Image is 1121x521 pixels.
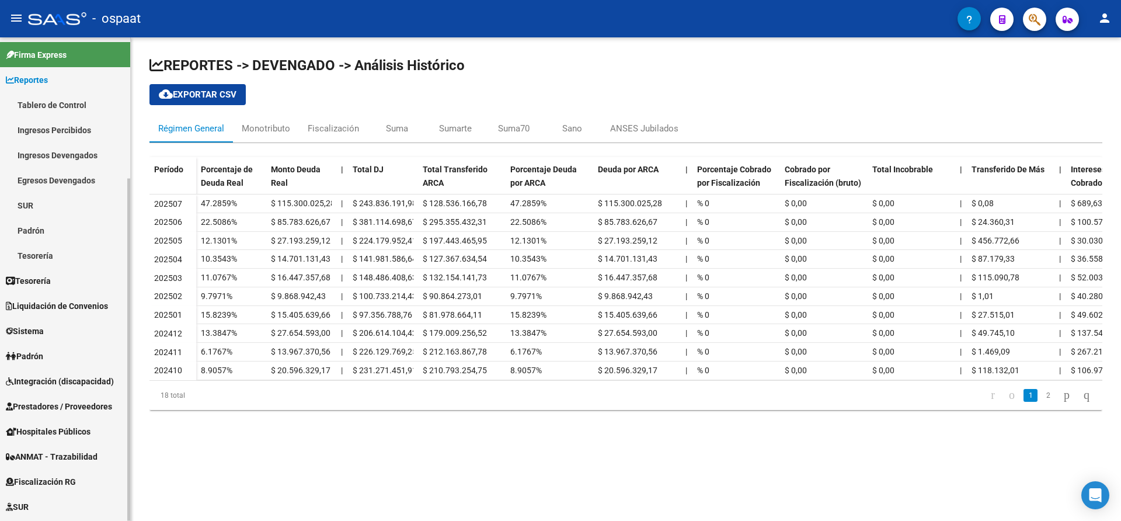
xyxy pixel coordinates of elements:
[271,347,330,356] span: $ 13.967.370,56
[341,236,343,245] span: |
[201,366,232,375] span: 8.9057%
[1022,385,1039,405] li: page 1
[271,165,321,187] span: Monto Deuda Real
[154,310,182,319] span: 202501
[510,366,542,375] span: 8.9057%
[697,165,771,187] span: Porcentaje Cobrado por Fiscalización
[785,165,861,187] span: Cobrado por Fiscalización (bruto)
[872,236,894,245] span: $ 0,00
[6,48,67,61] span: Firma Express
[1071,291,1114,301] span: $ 40.280,66
[201,254,237,263] span: 10.3543%
[1059,217,1061,227] span: |
[423,328,487,338] span: $ 179.009.256,52
[423,310,482,319] span: $ 81.978.664,11
[510,328,546,338] span: 13.3847%
[972,199,994,208] span: $ 0,08
[242,122,290,135] div: Monotributo
[697,236,709,245] span: % 0
[697,273,709,282] span: % 0
[697,199,709,208] span: % 0
[9,11,23,25] mat-icon: menu
[972,217,1015,227] span: $ 24.360,31
[780,157,868,206] datatable-header-cell: Cobrado por Fiscalización (bruto)
[154,165,183,174] span: Período
[972,254,1015,263] span: $ 87.179,33
[1071,310,1114,319] span: $ 49.602,60
[1071,328,1119,338] span: $ 137.548,02
[271,291,326,301] span: $ 9.868.942,43
[960,291,962,301] span: |
[341,291,343,301] span: |
[1071,273,1114,282] span: $ 52.003,87
[872,291,894,301] span: $ 0,00
[1071,236,1114,245] span: $ 30.030,61
[785,366,807,375] span: $ 0,00
[154,291,182,301] span: 202502
[598,366,657,375] span: $ 20.596.329,17
[353,199,417,208] span: $ 243.836.191,98
[685,366,687,375] span: |
[1059,366,1061,375] span: |
[510,236,546,245] span: 12.1301%
[271,217,330,227] span: $ 85.783.626,67
[154,329,182,338] span: 202412
[341,217,343,227] span: |
[266,157,336,206] datatable-header-cell: Monto Deuda Real
[872,217,894,227] span: $ 0,00
[1071,199,1102,208] span: $ 689,63
[353,273,417,282] span: $ 148.486.408,63
[972,366,1019,375] span: $ 118.132,01
[423,165,488,187] span: Total Transferido ARCA
[598,165,659,174] span: Deuda por ARCA
[685,347,687,356] span: |
[785,236,807,245] span: $ 0,00
[6,74,48,86] span: Reportes
[196,157,266,206] datatable-header-cell: Porcentaje de Deuda Real
[154,348,182,357] span: 202411
[149,157,196,206] datatable-header-cell: Período
[510,254,546,263] span: 10.3543%
[1059,199,1061,208] span: |
[872,328,894,338] span: $ 0,00
[348,157,418,206] datatable-header-cell: Total DJ
[510,273,546,282] span: 11.0767%
[972,165,1045,174] span: Transferido De Más
[960,236,962,245] span: |
[6,275,51,287] span: Tesorería
[685,236,687,245] span: |
[972,347,1010,356] span: $ 1.469,09
[785,310,807,319] span: $ 0,00
[154,366,182,375] span: 202410
[149,381,338,410] div: 18 total
[353,217,417,227] span: $ 381.114.698,67
[960,165,962,174] span: |
[610,122,678,135] div: ANSES Jubilados
[271,310,330,319] span: $ 15.405.639,66
[341,165,343,174] span: |
[872,273,894,282] span: $ 0,00
[697,347,709,356] span: % 0
[510,217,546,227] span: 22.5086%
[510,347,542,356] span: 6.1767%
[201,199,237,208] span: 47.2859%
[6,375,114,388] span: Integración (discapacidad)
[785,347,807,356] span: $ 0,00
[785,273,807,282] span: $ 0,00
[498,122,530,135] div: Suma70
[201,165,253,187] span: Porcentaje de Deuda Real
[872,310,894,319] span: $ 0,00
[785,199,807,208] span: $ 0,00
[872,366,894,375] span: $ 0,00
[1098,11,1112,25] mat-icon: person
[972,273,1019,282] span: $ 115.090,78
[868,157,955,206] datatable-header-cell: Total Incobrable
[341,347,343,356] span: |
[598,217,657,227] span: $ 85.783.626,67
[423,199,487,208] span: $ 128.536.166,78
[154,273,182,283] span: 202503
[6,475,76,488] span: Fiscalización RG
[6,400,112,413] span: Prestadores / Proveedores
[201,328,237,338] span: 13.3847%
[972,310,1015,319] span: $ 27.515,01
